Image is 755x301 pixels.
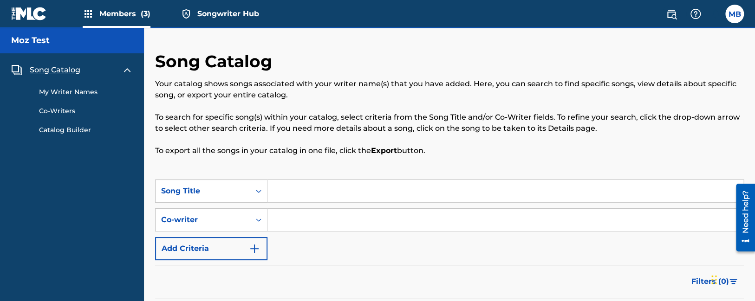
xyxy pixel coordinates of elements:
[39,87,133,97] a: My Writer Names
[371,146,397,155] strong: Export
[249,243,260,254] img: 9d2ae6d4665cec9f34b9.svg
[11,64,22,76] img: Song Catalog
[686,5,705,23] div: Help
[155,145,744,156] p: To export all the songs in your catalog in one file, click the button.
[122,64,133,76] img: expand
[725,5,744,23] div: User Menu
[30,64,80,76] span: Song Catalog
[729,179,755,256] iframe: Resource Center
[666,8,677,19] img: search
[39,106,133,116] a: Co-Writers
[39,125,133,135] a: Catalog Builder
[181,8,192,19] img: Top Rightsholder
[155,78,744,101] p: Your catalog shows songs associated with your writer name(s) that you have added. Here, you can s...
[197,8,259,19] span: Songwriter Hub
[161,186,245,197] div: Song Title
[709,256,755,301] iframe: Chat Widget
[155,112,744,134] p: To search for specific song(s) within your catalog, select criteria from the Song Title and/or Co...
[99,8,150,19] span: Members
[11,64,80,76] a: Song CatalogSong Catalog
[155,51,277,72] h2: Song Catalog
[83,8,94,19] img: Top Rightsholders
[686,270,744,293] button: Filters (0)
[11,35,50,46] h5: Moz Test
[155,237,267,260] button: Add Criteria
[711,266,717,294] div: Drag
[710,9,720,19] div: Notifications
[691,276,729,287] span: Filters ( 0 )
[690,8,701,19] img: help
[662,5,681,23] a: Public Search
[141,9,150,18] span: (3)
[11,7,47,20] img: MLC Logo
[161,214,245,225] div: Co-writer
